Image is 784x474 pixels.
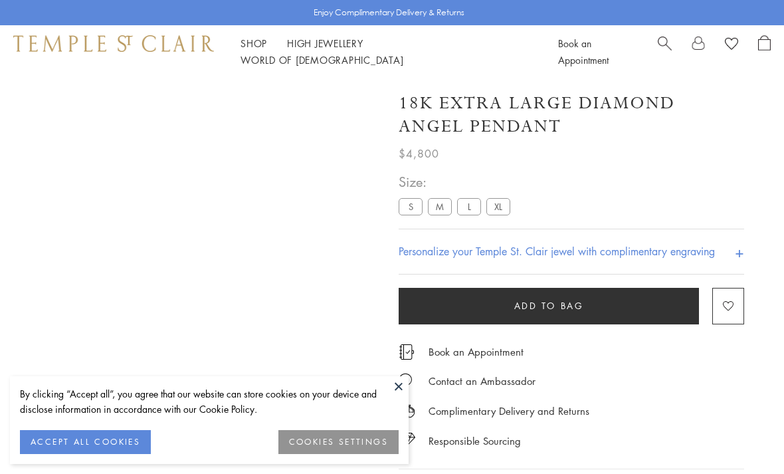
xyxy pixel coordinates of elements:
label: L [457,198,481,215]
h4: + [735,239,744,264]
div: Responsible Sourcing [429,433,521,449]
p: Enjoy Complimentary Delivery & Returns [314,6,464,19]
a: Book an Appointment [429,344,524,359]
a: Open Shopping Bag [758,35,771,68]
nav: Main navigation [241,35,528,68]
div: Contact an Ambassador [429,373,536,390]
button: Add to bag [399,288,699,324]
label: S [399,198,423,215]
a: Book an Appointment [558,37,609,66]
a: ShopShop [241,37,267,50]
label: XL [486,198,510,215]
p: Complimentary Delivery and Returns [429,403,589,419]
span: $4,800 [399,145,439,162]
img: Temple St. Clair [13,35,214,51]
h1: 18K Extra Large Diamond Angel Pendant [399,92,744,138]
div: By clicking “Accept all”, you agree that our website can store cookies on your device and disclos... [20,386,399,417]
img: MessageIcon-01_2.svg [399,373,412,386]
span: Add to bag [514,298,584,313]
h4: Personalize your Temple St. Clair jewel with complimentary engraving [399,243,715,259]
label: M [428,198,452,215]
span: Size: [399,171,516,193]
a: View Wishlist [725,35,738,55]
a: Search [658,35,672,68]
img: icon_appointment.svg [399,344,415,360]
a: World of [DEMOGRAPHIC_DATA]World of [DEMOGRAPHIC_DATA] [241,53,403,66]
button: COOKIES SETTINGS [278,430,399,454]
a: High JewelleryHigh Jewellery [287,37,363,50]
button: ACCEPT ALL COOKIES [20,430,151,454]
